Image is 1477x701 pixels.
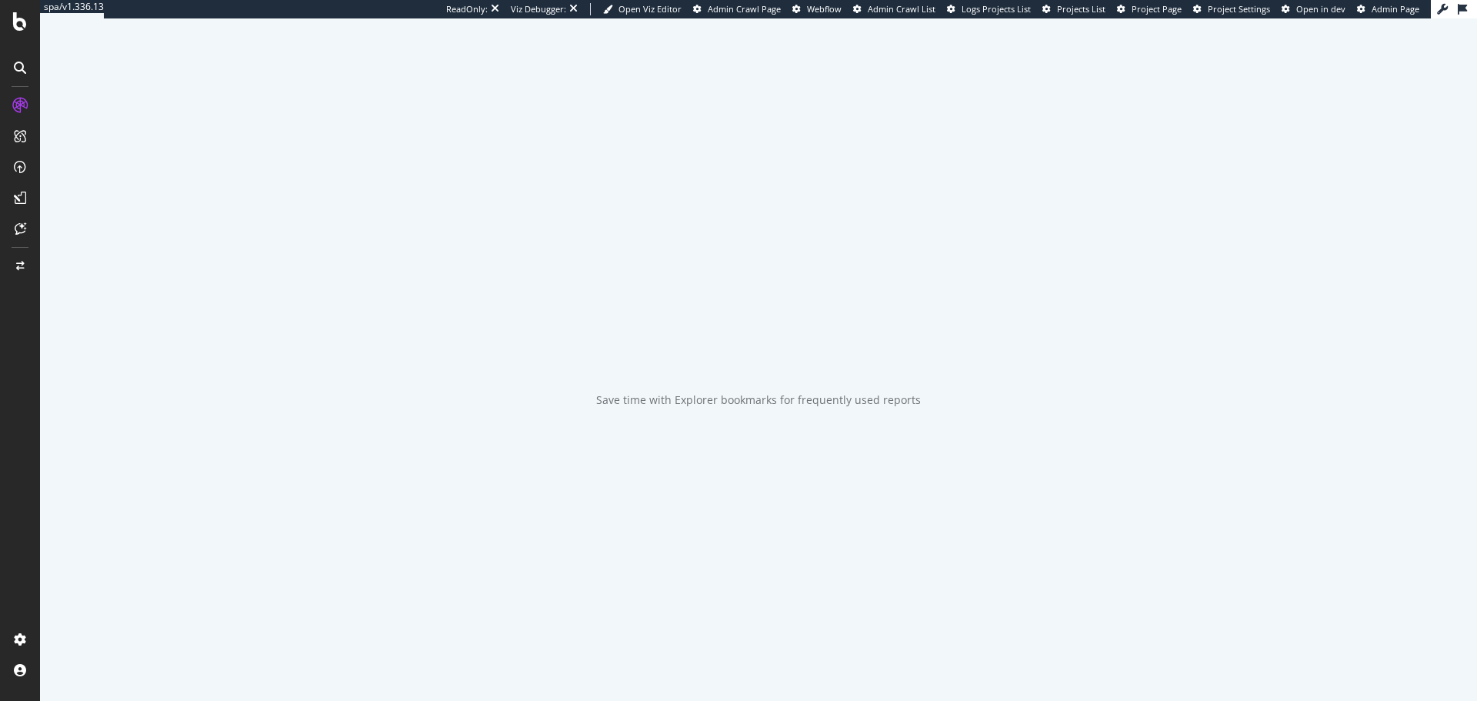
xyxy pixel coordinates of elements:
[792,3,842,15] a: Webflow
[1132,3,1182,15] span: Project Page
[962,3,1031,15] span: Logs Projects List
[1282,3,1345,15] a: Open in dev
[693,3,781,15] a: Admin Crawl Page
[446,3,488,15] div: ReadOnly:
[1057,3,1105,15] span: Projects List
[807,3,842,15] span: Webflow
[1372,3,1419,15] span: Admin Page
[1296,3,1345,15] span: Open in dev
[1193,3,1270,15] a: Project Settings
[947,3,1031,15] a: Logs Projects List
[868,3,935,15] span: Admin Crawl List
[1042,3,1105,15] a: Projects List
[853,3,935,15] a: Admin Crawl List
[603,3,682,15] a: Open Viz Editor
[1208,3,1270,15] span: Project Settings
[703,312,814,368] div: animation
[618,3,682,15] span: Open Viz Editor
[1117,3,1182,15] a: Project Page
[708,3,781,15] span: Admin Crawl Page
[511,3,566,15] div: Viz Debugger:
[596,392,921,408] div: Save time with Explorer bookmarks for frequently used reports
[1357,3,1419,15] a: Admin Page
